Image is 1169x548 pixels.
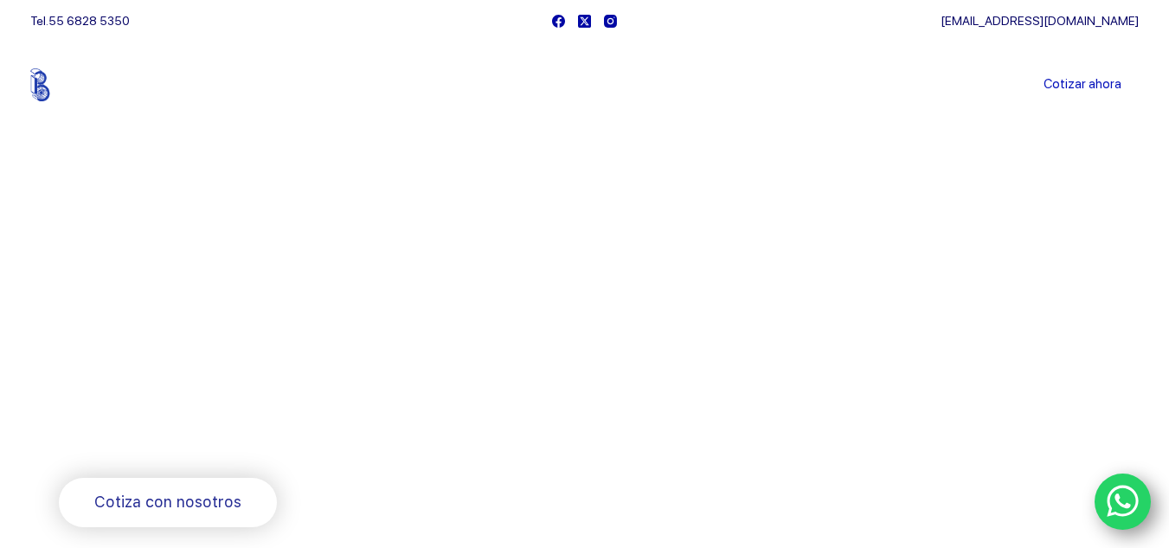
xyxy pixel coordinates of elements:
[578,15,591,28] a: X (Twitter)
[59,258,280,280] span: Bienvenido a Balerytodo®
[604,15,617,28] a: Instagram
[1095,474,1152,531] a: WhatsApp
[94,490,241,515] span: Cotiza con nosotros
[1026,68,1139,102] a: Cotizar ahora
[59,295,556,415] span: Somos los doctores de la industria
[30,68,138,101] img: Balerytodo
[30,14,130,28] span: Tel.
[59,433,401,455] span: Rodamientos y refacciones industriales
[941,14,1139,28] a: [EMAIL_ADDRESS][DOMAIN_NAME]
[552,15,565,28] a: Facebook
[381,42,788,128] nav: Menu Principal
[48,14,130,28] a: 55 6828 5350
[59,478,277,527] a: Cotiza con nosotros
